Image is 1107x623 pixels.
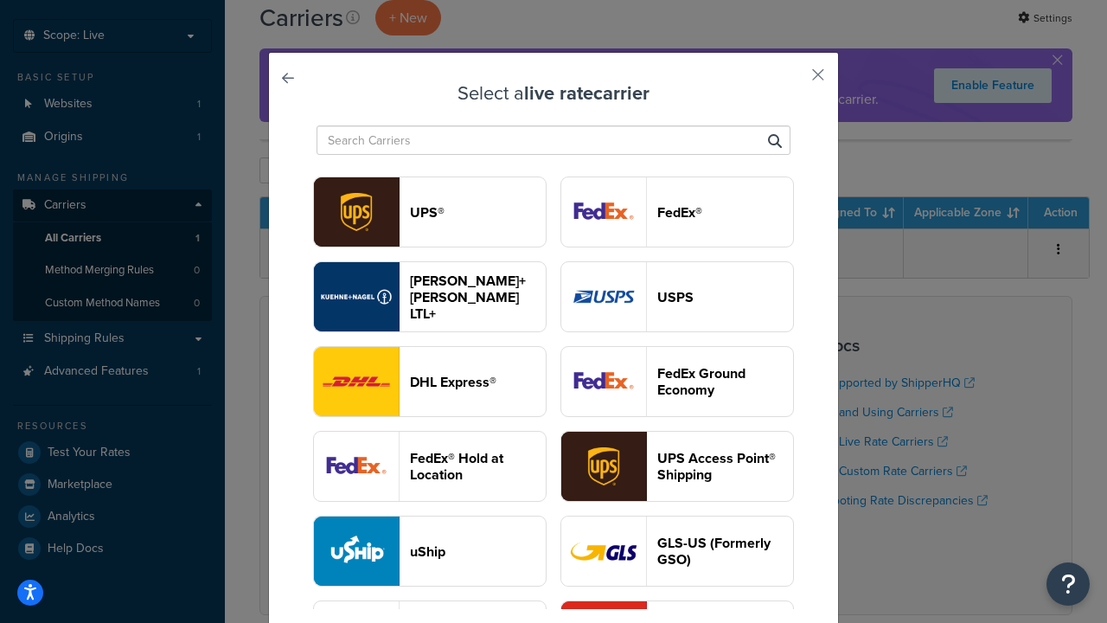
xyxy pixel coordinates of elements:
[313,177,547,247] button: ups logoUPS®
[313,516,547,587] button: uShip logouShip
[561,262,646,331] img: usps logo
[314,347,399,416] img: dhl logo
[314,432,399,501] img: fedExLocation logo
[313,261,547,332] button: reTransFreight logo[PERSON_NAME]+[PERSON_NAME] LTL+
[410,374,546,390] header: DHL Express®
[560,346,794,417] button: smartPost logoFedEx Ground Economy
[560,516,794,587] button: gso logoGLS-US (Formerly GSO)
[312,83,795,104] h3: Select a
[560,261,794,332] button: usps logoUSPS
[561,347,646,416] img: smartPost logo
[314,177,399,247] img: ups logo
[317,125,790,155] input: Search Carriers
[560,177,794,247] button: fedEx logoFedEx®
[314,517,399,586] img: uShip logo
[313,431,547,502] button: fedExLocation logoFedEx® Hold at Location
[524,79,649,107] strong: live rate carrier
[314,262,399,331] img: reTransFreight logo
[410,543,546,560] header: uShip
[657,365,793,398] header: FedEx Ground Economy
[657,450,793,483] header: UPS Access Point® Shipping
[1046,562,1090,606] button: Open Resource Center
[410,450,546,483] header: FedEx® Hold at Location
[561,517,646,586] img: gso logo
[410,273,546,322] header: [PERSON_NAME]+[PERSON_NAME] LTL+
[560,431,794,502] button: accessPoint logoUPS Access Point® Shipping
[657,204,793,221] header: FedEx®
[657,535,793,568] header: GLS-US (Formerly GSO)
[561,432,646,501] img: accessPoint logo
[561,177,646,247] img: fedEx logo
[657,289,793,305] header: USPS
[313,346,547,417] button: dhl logoDHL Express®
[410,204,546,221] header: UPS®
